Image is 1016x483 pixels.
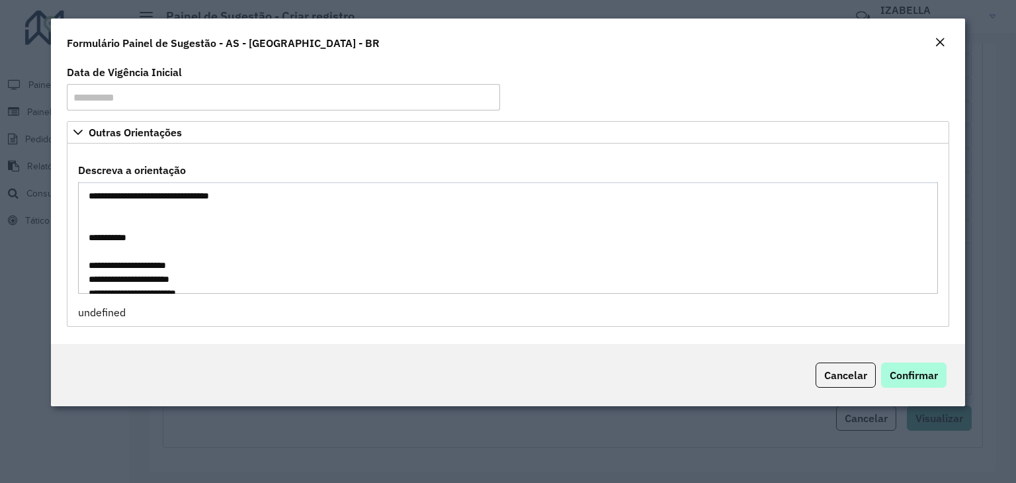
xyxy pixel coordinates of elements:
[824,369,867,382] span: Cancelar
[78,162,186,178] label: Descreva a orientação
[890,369,938,382] span: Confirmar
[89,127,182,138] span: Outras Orientações
[67,121,949,144] a: Outras Orientações
[67,64,182,80] label: Data de Vigência Inicial
[881,363,947,388] button: Confirmar
[816,363,876,388] button: Cancelar
[935,37,945,48] em: Fechar
[931,34,949,52] button: Close
[78,306,126,319] span: undefined
[67,35,380,51] h4: Formulário Painel de Sugestão - AS - [GEOGRAPHIC_DATA] - BR
[67,144,949,327] div: Outras Orientações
